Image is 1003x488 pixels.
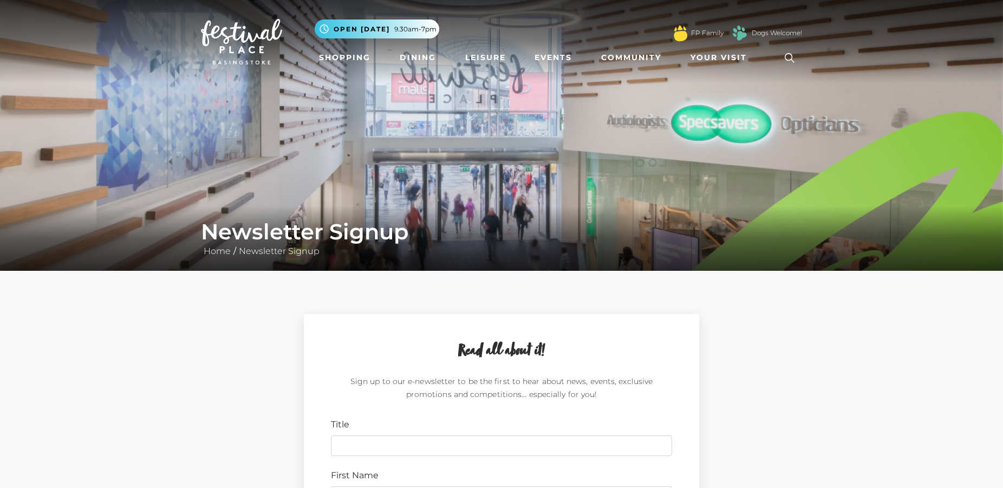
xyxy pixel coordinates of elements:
[395,48,440,68] a: Dining
[331,469,379,482] label: First Name
[530,48,576,68] a: Events
[315,48,375,68] a: Shopping
[461,48,510,68] a: Leisure
[201,19,282,64] img: Festival Place Logo
[315,19,439,38] button: Open [DATE] 9.30am-7pm
[331,418,349,431] label: Title
[331,341,672,362] h2: Read all about it!
[334,24,390,34] span: Open [DATE]
[597,48,666,68] a: Community
[394,24,437,34] span: 9.30am-7pm
[201,246,233,256] a: Home
[193,219,810,258] div: /
[331,375,672,405] p: Sign up to our e-newsletter to be the first to hear about news, events, exclusive promotions and ...
[691,28,724,38] a: FP Family
[686,48,757,68] a: Your Visit
[752,28,802,38] a: Dogs Welcome!
[236,246,322,256] a: Newsletter Signup
[691,52,747,63] span: Your Visit
[201,219,802,245] h1: Newsletter Signup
